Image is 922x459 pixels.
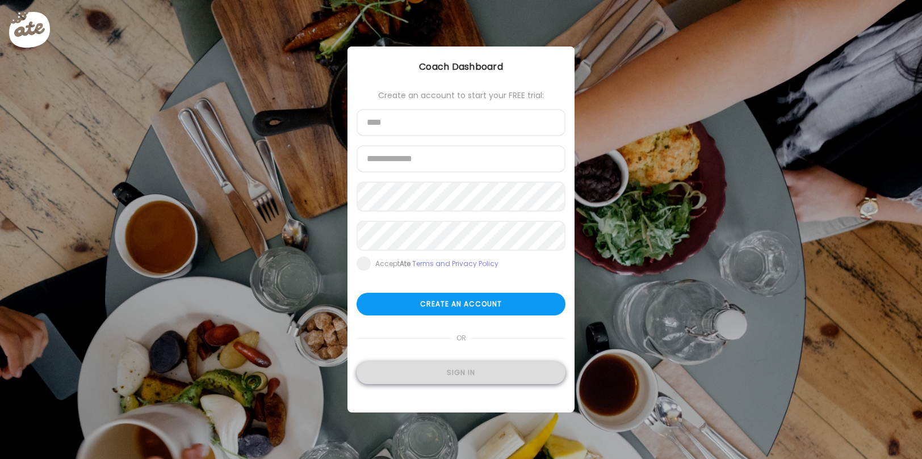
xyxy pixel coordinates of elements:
span: or [452,327,471,349]
div: Sign in [357,361,565,384]
div: Create an account [357,293,565,315]
b: Ate [400,259,410,268]
div: Create an account to start your FREE trial: [357,91,565,100]
div: Accept [375,259,498,268]
div: Coach Dashboard [347,60,575,74]
a: Terms and Privacy Policy [412,259,498,268]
